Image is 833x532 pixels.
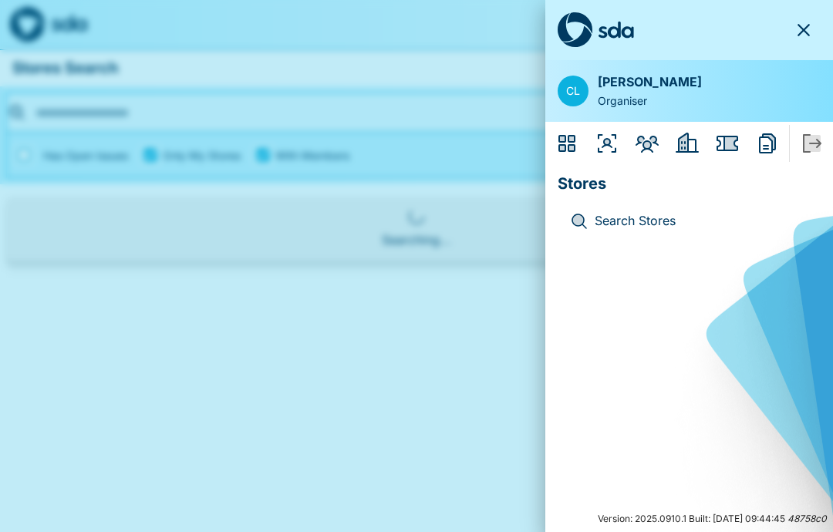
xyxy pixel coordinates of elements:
[793,125,830,162] button: Sign Out
[787,513,827,524] i: 48758c0
[749,125,786,162] button: Reports
[558,12,634,48] img: sda-logo-full-dark.svg
[548,125,585,162] button: Dashboard
[709,125,746,162] button: Issues
[629,125,666,162] button: Members
[570,212,595,231] div: Search Stores
[588,125,626,162] button: Organisers
[558,202,821,241] div: Search StoresSearch Stores
[545,506,833,532] div: Version: 2025.0910.1 Built: [DATE] 09:44:45
[558,76,588,106] button: Open settings
[598,72,702,93] p: [PERSON_NAME]
[669,125,706,162] button: Employers
[558,76,588,106] a: CL
[558,165,821,196] p: Stores
[598,93,702,109] p: Organiser
[595,211,808,231] p: Search Stores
